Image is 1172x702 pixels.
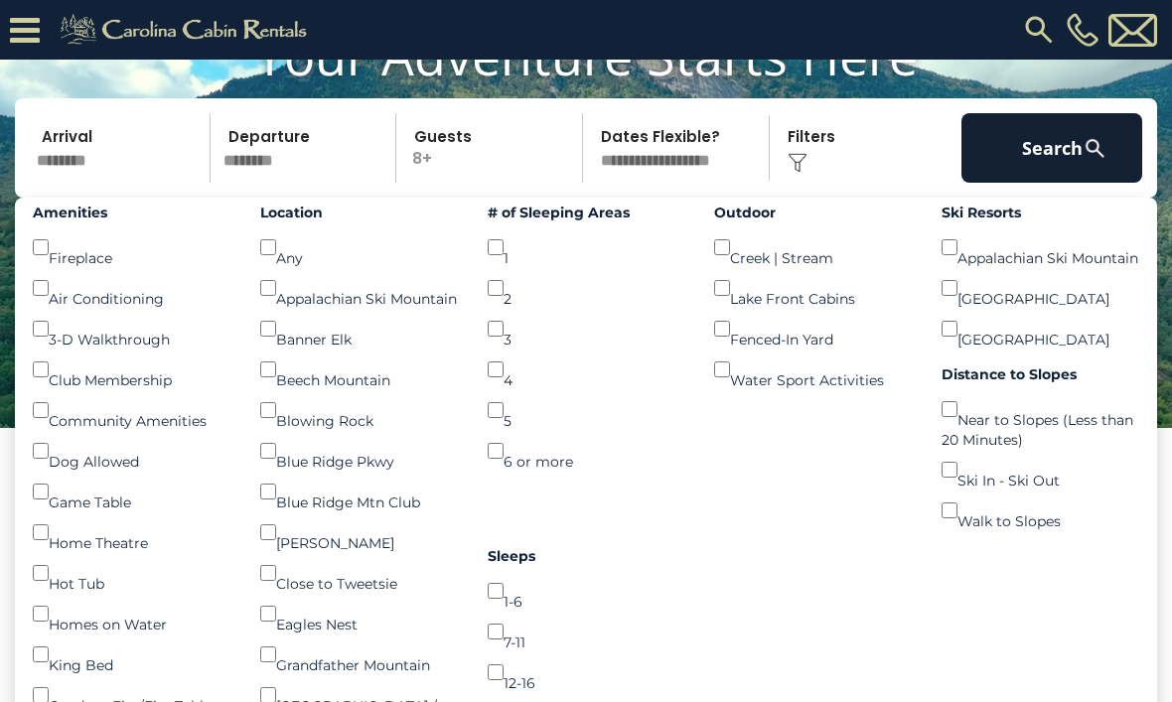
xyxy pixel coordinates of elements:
[942,450,1139,491] div: Ski In - Ski Out
[260,553,458,594] div: Close to Tweetsie
[260,512,458,553] div: [PERSON_NAME]
[942,268,1139,309] div: [GEOGRAPHIC_DATA]
[488,390,685,431] div: 5
[714,309,912,350] div: Fenced-In Yard
[260,472,458,512] div: Blue Ridge Mtn Club
[33,268,230,309] div: Air Conditioning
[942,309,1139,350] div: [GEOGRAPHIC_DATA]
[33,350,230,390] div: Club Membership
[33,594,230,634] div: Homes on Water
[33,227,230,268] div: Fireplace
[714,268,912,309] div: Lake Front Cabins
[942,364,1139,384] label: Distance to Slopes
[33,309,230,350] div: 3-D Walkthrough
[942,227,1139,268] div: Appalachian Ski Mountain
[488,203,685,222] label: # of Sleeping Areas
[260,634,458,675] div: Grandfather Mountain
[488,268,685,309] div: 2
[788,153,807,173] img: filter--v1.png
[488,546,685,566] label: Sleeps
[1062,13,1103,47] a: [PHONE_NUMBER]
[488,309,685,350] div: 3
[15,25,1157,86] h1: Your Adventure Starts Here
[488,612,685,652] div: 7-11
[1021,12,1057,48] img: search-regular.svg
[714,350,912,390] div: Water Sport Activities
[488,571,685,612] div: 1-6
[260,390,458,431] div: Blowing Rock
[942,389,1139,450] div: Near to Slopes (Less than 20 Minutes)
[33,390,230,431] div: Community Amenities
[260,594,458,634] div: Eagles Nest
[50,10,324,50] img: Khaki-logo.png
[942,203,1139,222] label: Ski Resorts
[260,431,458,472] div: Blue Ridge Pkwy
[33,472,230,512] div: Game Table
[260,203,458,222] label: Location
[1083,136,1107,161] img: search-regular-white.png
[488,227,685,268] div: 1
[488,350,685,390] div: 4
[33,512,230,553] div: Home Theatre
[402,113,582,183] p: 8+
[714,227,912,268] div: Creek | Stream
[942,491,1139,531] div: Walk to Slopes
[488,431,685,472] div: 6 or more
[714,203,912,222] label: Outdoor
[33,634,230,675] div: King Bed
[260,268,458,309] div: Appalachian Ski Mountain
[33,431,230,472] div: Dog Allowed
[961,113,1142,183] button: Search
[488,652,685,693] div: 12-16
[260,350,458,390] div: Beech Mountain
[260,309,458,350] div: Banner Elk
[33,203,230,222] label: Amenities
[33,553,230,594] div: Hot Tub
[260,227,458,268] div: Any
